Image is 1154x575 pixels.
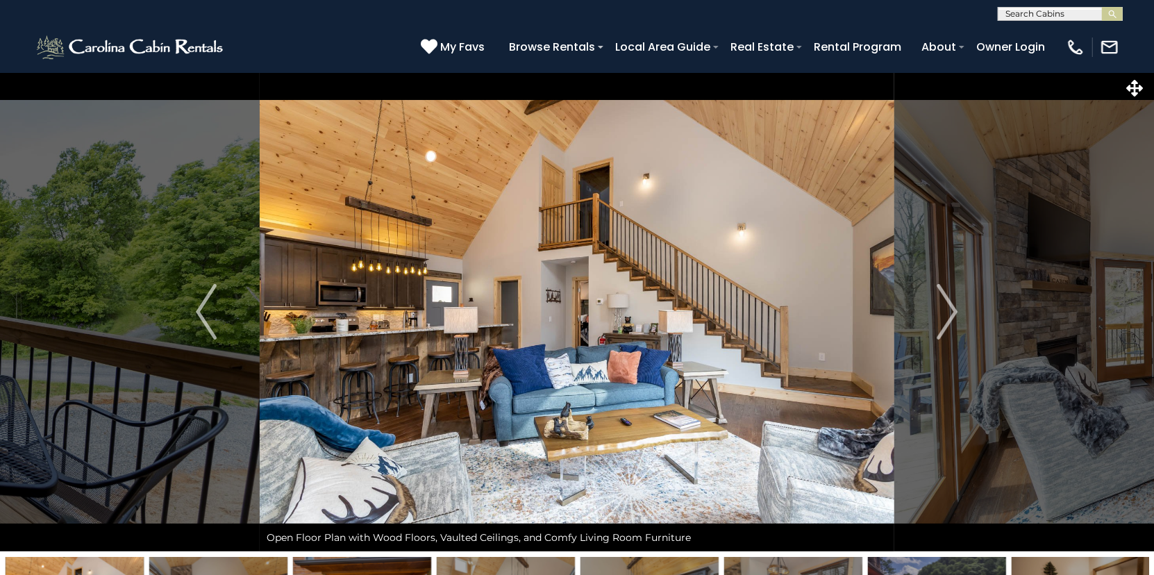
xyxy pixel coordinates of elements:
[502,35,602,59] a: Browse Rentals
[608,35,717,59] a: Local Area Guide
[969,35,1052,59] a: Owner Login
[1100,37,1119,57] img: mail-regular-white.png
[724,35,801,59] a: Real Estate
[440,38,485,56] span: My Favs
[1066,37,1085,57] img: phone-regular-white.png
[914,35,963,59] a: About
[894,72,1001,551] button: Next
[807,35,908,59] a: Rental Program
[196,284,217,340] img: arrow
[35,33,227,61] img: White-1-2.png
[937,284,958,340] img: arrow
[153,72,260,551] button: Previous
[421,38,488,56] a: My Favs
[260,524,894,551] div: Open Floor Plan with Wood Floors, Vaulted Ceilings, and Comfy Living Room Furniture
